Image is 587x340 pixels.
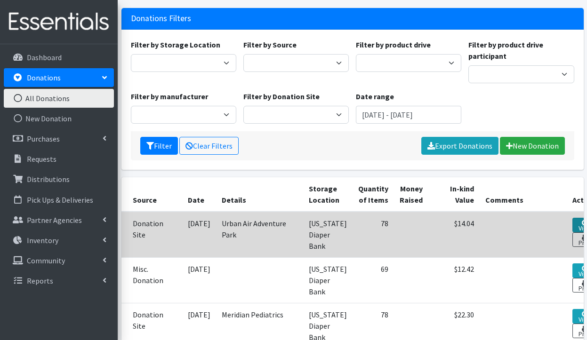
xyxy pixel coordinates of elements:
[121,257,182,303] td: Misc. Donation
[243,91,320,102] label: Filter by Donation Site
[131,14,191,24] h3: Donations Filters
[4,129,114,148] a: Purchases
[4,170,114,189] a: Distributions
[4,190,114,209] a: Pick Ups & Deliveries
[421,137,499,155] a: Export Donations
[27,195,93,205] p: Pick Ups & Deliveries
[140,137,178,155] button: Filter
[27,276,53,285] p: Reports
[131,39,220,50] label: Filter by Storage Location
[428,177,480,212] th: In-kind Value
[216,177,303,212] th: Details
[182,257,216,303] td: [DATE]
[27,134,60,143] p: Purchases
[243,39,297,50] label: Filter by Source
[4,211,114,229] a: Partner Agencies
[179,137,239,155] a: Clear Filters
[356,39,431,50] label: Filter by product drive
[4,231,114,250] a: Inventory
[216,212,303,258] td: Urban Air Adventure Park
[480,177,567,212] th: Comments
[353,177,394,212] th: Quantity of Items
[4,6,114,38] img: HumanEssentials
[4,48,114,67] a: Dashboard
[27,73,61,82] p: Donations
[27,154,56,164] p: Requests
[4,89,114,108] a: All Donations
[303,212,353,258] td: [US_STATE] Diaper Bank
[356,106,461,124] input: January 1, 2011 - December 31, 2011
[27,236,58,245] p: Inventory
[182,212,216,258] td: [DATE]
[4,109,114,128] a: New Donation
[428,257,480,303] td: $12.42
[4,150,114,168] a: Requests
[121,212,182,258] td: Donation Site
[27,215,82,225] p: Partner Agencies
[27,256,65,265] p: Community
[4,251,114,270] a: Community
[303,177,353,212] th: Storage Location
[27,53,62,62] p: Dashboard
[4,271,114,290] a: Reports
[356,91,394,102] label: Date range
[394,177,428,212] th: Money Raised
[500,137,565,155] a: New Donation
[303,257,353,303] td: [US_STATE] Diaper Bank
[182,177,216,212] th: Date
[353,257,394,303] td: 69
[468,39,574,62] label: Filter by product drive participant
[121,177,182,212] th: Source
[428,212,480,258] td: $14.04
[353,212,394,258] td: 78
[27,174,70,184] p: Distributions
[131,91,208,102] label: Filter by manufacturer
[4,68,114,87] a: Donations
